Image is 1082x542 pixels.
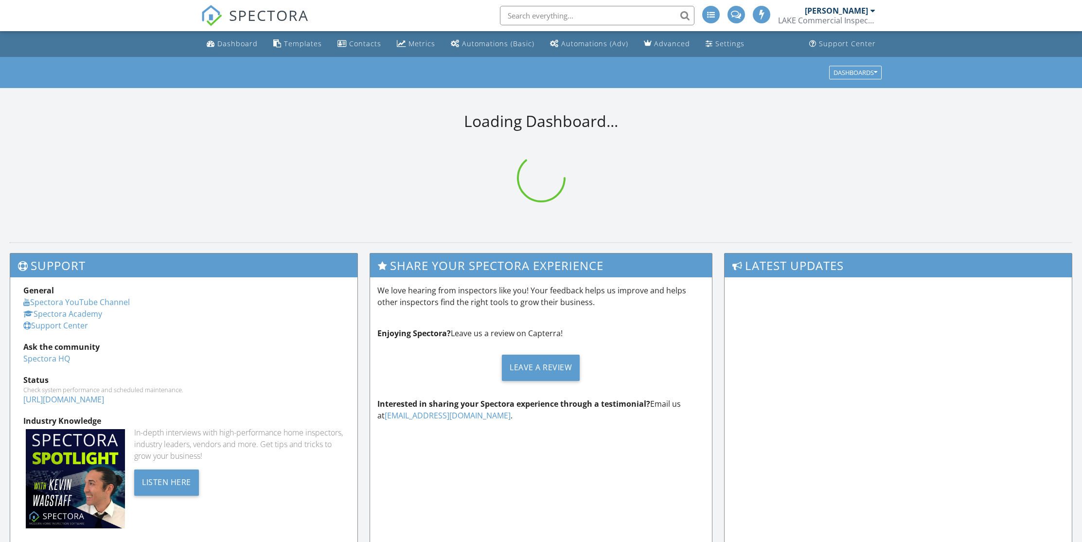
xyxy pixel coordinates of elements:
[715,39,745,48] div: Settings
[23,353,70,364] a: Spectora HQ
[377,328,451,339] strong: Enjoying Spectora?
[23,394,104,405] a: [URL][DOMAIN_NAME]
[10,253,357,277] h3: Support
[778,16,875,25] div: LAKE Commercial Inspections & Consulting, llc.
[23,386,344,394] div: Check system performance and scheduled maintenance.
[502,355,580,381] div: Leave a Review
[834,69,877,76] div: Dashboards
[654,39,690,48] div: Advanced
[377,398,650,409] strong: Interested in sharing your Spectora experience through a testimonial?
[23,297,130,307] a: Spectora YouTube Channel
[203,35,262,53] a: Dashboard
[385,410,511,421] a: [EMAIL_ADDRESS][DOMAIN_NAME]
[23,374,344,386] div: Status
[201,5,222,26] img: The Best Home Inspection Software - Spectora
[408,39,435,48] div: Metrics
[284,39,322,48] div: Templates
[500,6,694,25] input: Search everything...
[23,341,344,353] div: Ask the community
[377,285,704,308] p: We love hearing from inspectors like you! Your feedback helps us improve and helps other inspecto...
[269,35,326,53] a: Templates
[462,39,534,48] div: Automations (Basic)
[377,347,704,388] a: Leave a Review
[23,308,102,319] a: Spectora Academy
[23,320,88,331] a: Support Center
[134,470,199,496] div: Listen Here
[829,66,882,79] button: Dashboards
[805,6,868,16] div: [PERSON_NAME]
[23,415,344,427] div: Industry Knowledge
[561,39,628,48] div: Automations (Adv)
[201,13,309,34] a: SPECTORA
[640,35,694,53] a: Advanced
[26,429,125,528] img: Spectoraspolightmain
[447,35,538,53] a: Automations (Basic)
[702,35,748,53] a: Settings
[217,39,258,48] div: Dashboard
[23,285,54,296] strong: General
[334,35,385,53] a: Contacts
[725,253,1072,277] h3: Latest Updates
[377,398,704,421] p: Email us at .
[546,35,632,53] a: Automations (Advanced)
[134,476,199,487] a: Listen Here
[805,35,880,53] a: Support Center
[134,427,344,462] div: In-depth interviews with high-performance home inspectors, industry leaders, vendors and more. Ge...
[229,5,309,25] span: SPECTORA
[377,327,704,339] p: Leave us a review on Capterra!
[819,39,876,48] div: Support Center
[393,35,439,53] a: Metrics
[349,39,381,48] div: Contacts
[370,253,711,277] h3: Share Your Spectora Experience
